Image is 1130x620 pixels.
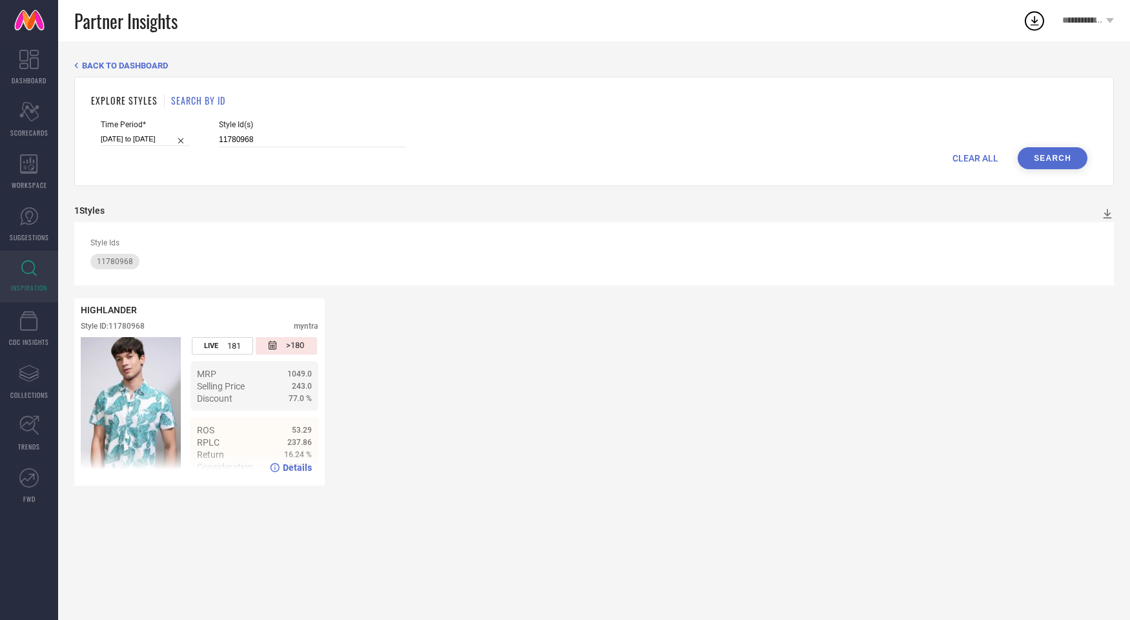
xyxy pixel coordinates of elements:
span: BACK TO DASHBOARD [82,61,168,70]
a: Details [270,462,312,473]
input: Select time period [101,132,190,146]
span: 11780968 [97,257,133,266]
span: HIGHLANDER [81,305,137,315]
div: Number of days since the style was first listed on the platform [256,337,317,355]
span: 53.29 [292,426,312,435]
div: Number of days the style has been live on the platform [192,337,253,355]
div: Style Ids [90,238,1098,247]
span: 237.86 [287,438,312,447]
span: RPLC [197,437,220,448]
span: SCORECARDS [10,128,48,138]
div: Open download list [1023,9,1046,32]
input: Enter comma separated style ids e.g. 12345, 67890 [219,132,406,147]
span: Details [283,462,312,473]
span: ROS [197,425,214,435]
span: Time Period* [101,120,190,129]
div: Click to view image [81,337,181,479]
span: >180 [286,340,304,351]
span: WORKSPACE [12,180,47,190]
span: 243.0 [292,382,312,391]
span: LIVE [204,342,218,350]
span: CDC INSIGHTS [9,337,49,347]
span: MRP [197,369,216,379]
span: Discount [197,393,232,404]
div: Style ID: 11780968 [81,322,145,331]
span: Style Id(s) [219,120,406,129]
span: INSPIRATION [11,283,47,293]
span: 1049.0 [287,369,312,378]
span: 181 [227,341,241,351]
span: Selling Price [197,381,245,391]
span: FWD [23,494,36,504]
button: Search [1018,147,1087,169]
h1: SEARCH BY ID [171,94,225,107]
span: Partner Insights [74,8,178,34]
div: myntra [294,322,318,331]
img: Style preview image [81,337,181,479]
span: DASHBOARD [12,76,46,85]
span: SUGGESTIONS [10,232,49,242]
h1: EXPLORE STYLES [91,94,158,107]
span: CLEAR ALL [952,153,998,163]
div: Back TO Dashboard [74,61,1114,70]
span: TRENDS [18,442,40,451]
span: COLLECTIONS [10,390,48,400]
span: 77.0 % [289,394,312,403]
div: 1 Styles [74,205,105,216]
